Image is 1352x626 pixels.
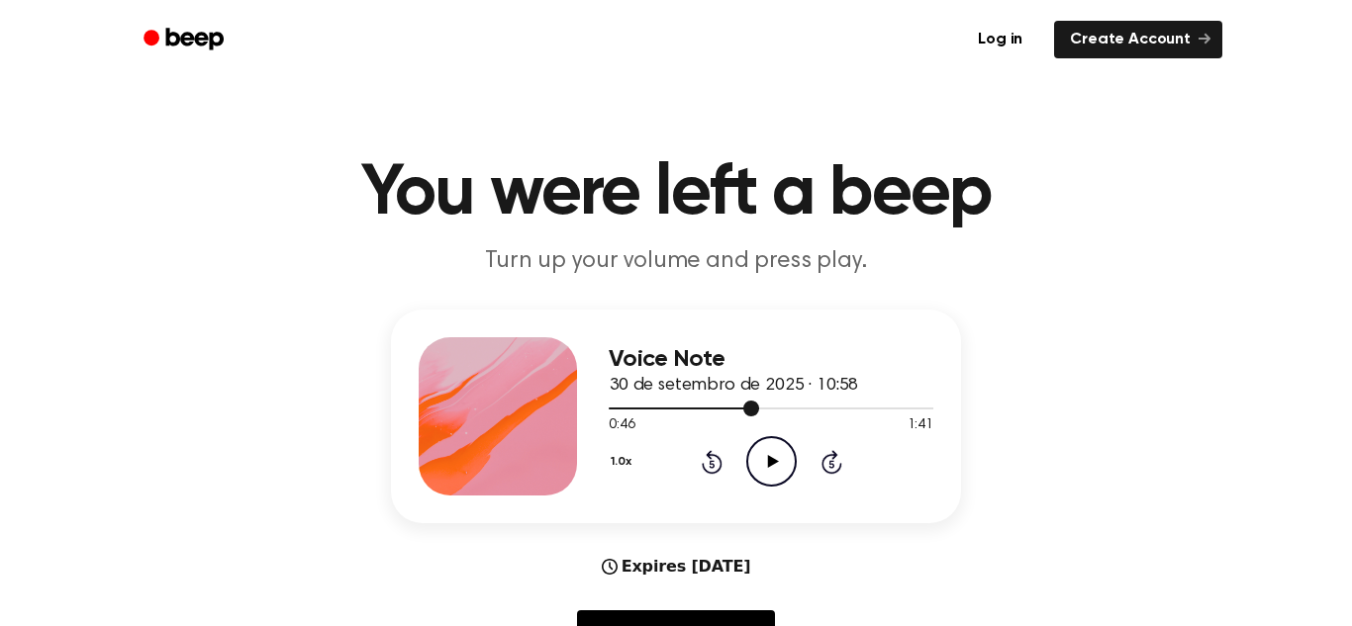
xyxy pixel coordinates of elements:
[958,17,1042,62] a: Log in
[609,415,634,436] span: 0:46
[602,555,751,579] div: Expires [DATE]
[169,158,1183,229] h1: You were left a beep
[609,445,638,479] button: 1.0x
[130,21,241,59] a: Beep
[1054,21,1222,58] a: Create Account
[908,415,933,436] span: 1:41
[296,245,1056,278] p: Turn up your volume and press play.
[609,377,858,395] span: 30 de setembro de 2025 · 10:58
[609,346,933,373] h3: Voice Note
